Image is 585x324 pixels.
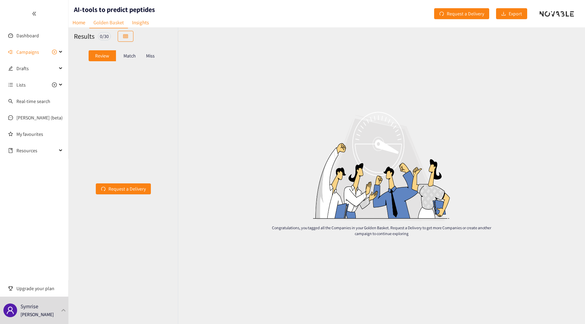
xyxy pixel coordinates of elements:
span: redo [101,186,106,192]
span: Lists [16,78,26,92]
a: Insights [128,17,153,28]
div: 0 / 30 [98,32,111,40]
span: plus-circle [52,82,57,87]
a: Golden Basket [89,17,128,28]
button: redoRequest a Delivery [96,183,151,194]
span: Request a Delivery [108,185,146,193]
a: Dashboard [16,33,39,39]
a: Real-time search [16,98,50,104]
button: redoRequest a Delivery [434,8,489,19]
p: Symrise [21,302,38,311]
span: unordered-list [8,82,13,87]
span: Resources [16,144,57,157]
span: redo [439,11,444,17]
span: Drafts [16,62,57,75]
p: Congratulations, you tagged all the Companies in your Golden Basket. Request a Delivery to get mo... [263,225,499,236]
h1: AI-tools to predict peptides [74,5,155,14]
span: Campaigns [16,45,39,59]
span: user [6,306,14,314]
button: downloadExport [496,8,527,19]
a: [PERSON_NAME] (beta) [16,115,63,121]
span: Request a Delivery [447,10,484,17]
span: sound [8,50,13,54]
span: download [501,11,506,17]
span: book [8,148,13,153]
p: Match [123,53,136,59]
p: [PERSON_NAME] [21,311,54,318]
span: table [123,34,128,39]
span: Upgrade your plan [16,282,63,295]
a: My favourites [16,127,63,141]
a: Home [68,17,89,28]
p: Miss [146,53,155,59]
h2: Results [74,31,94,41]
span: Export [509,10,522,17]
span: edit [8,66,13,71]
span: plus-circle [52,50,57,54]
button: table [118,31,133,42]
iframe: Chat Widget [551,291,585,324]
div: Widget de chat [551,291,585,324]
span: trophy [8,286,13,291]
span: double-left [32,11,37,16]
p: Review [95,53,109,59]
